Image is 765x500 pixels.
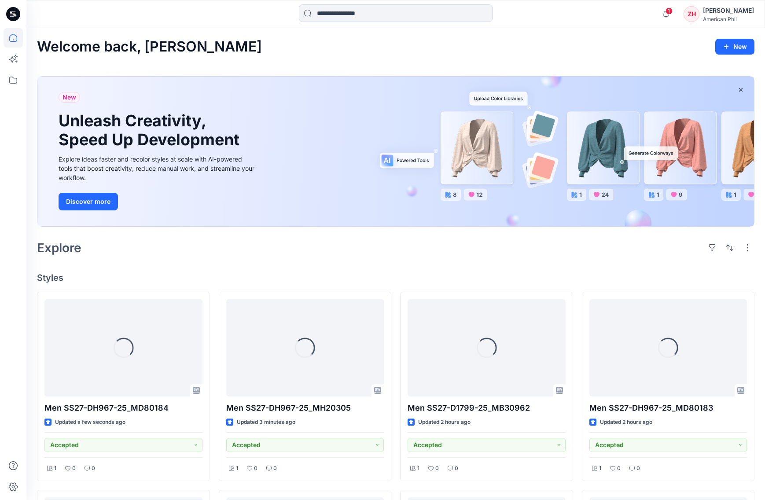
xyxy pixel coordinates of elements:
p: 0 [72,464,76,473]
p: Updated a few seconds ago [55,418,125,427]
h2: Explore [37,241,81,255]
button: Discover more [59,193,118,210]
p: Men SS27-D1799-25_MB30962 [408,402,566,414]
p: 0 [273,464,277,473]
p: 1 [236,464,238,473]
p: Men SS27-DH967-25_MH20305 [226,402,384,414]
p: 1 [54,464,56,473]
div: [PERSON_NAME] [703,5,754,16]
p: 1 [599,464,601,473]
p: Updated 3 minutes ago [237,418,295,427]
h4: Styles [37,272,754,283]
p: 0 [617,464,621,473]
p: Men SS27-DH967-25_MD80183 [589,402,747,414]
p: Men SS27-DH967-25_MD80184 [44,402,202,414]
div: Explore ideas faster and recolor styles at scale with AI-powered tools that boost creativity, red... [59,154,257,182]
p: 0 [636,464,640,473]
p: Updated 2 hours ago [418,418,471,427]
p: 0 [435,464,439,473]
h2: Welcome back, [PERSON_NAME] [37,39,262,55]
div: American Phil [703,16,754,22]
span: New [63,92,76,103]
h1: Unleash Creativity, Speed Up Development [59,111,243,149]
div: ZH [684,6,699,22]
p: 0 [455,464,458,473]
p: 0 [92,464,95,473]
span: 1 [666,7,673,15]
p: 1 [417,464,419,473]
p: 0 [254,464,257,473]
button: New [715,39,754,55]
a: Discover more [59,193,257,210]
p: Updated 2 hours ago [600,418,652,427]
